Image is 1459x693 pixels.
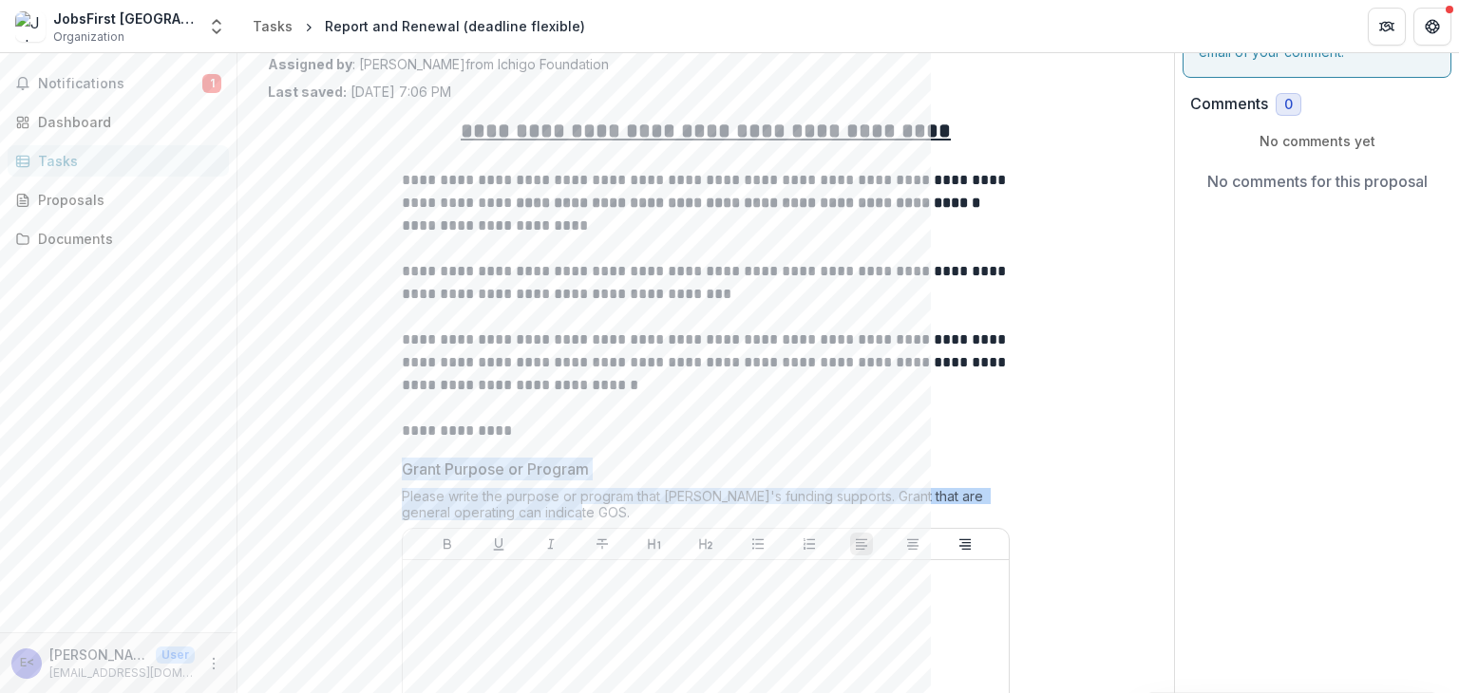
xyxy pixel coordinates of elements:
div: Proposals [38,190,214,210]
div: Tasks [253,16,293,36]
p: [PERSON_NAME] <[EMAIL_ADDRESS][DOMAIN_NAME]> [49,645,148,665]
button: Heading 1 [643,533,666,555]
p: User [156,646,195,664]
button: Heading 2 [694,533,717,555]
span: Notifications [38,76,202,92]
strong: Last saved: [268,84,347,100]
button: Align Right [954,533,976,555]
span: 1 [202,74,221,93]
div: JobsFirst [GEOGRAPHIC_DATA] [53,9,196,28]
button: Italicize [540,533,562,555]
div: Tasks [38,151,214,171]
div: Please write the purpose or program that [PERSON_NAME]'s funding supports. Grant that are general... [402,488,1010,528]
p: Grant Purpose or Program [402,458,589,480]
h2: Comments [1190,95,1268,113]
button: Open entity switcher [203,8,230,46]
button: Ordered List [798,533,821,555]
p: [EMAIL_ADDRESS][DOMAIN_NAME] [49,665,195,682]
a: Tasks [245,12,300,40]
a: Tasks [8,145,229,177]
p: : [PERSON_NAME] from Ichigo Foundation [268,54,1144,74]
button: Align Center [901,533,924,555]
button: Underline [487,533,510,555]
div: Dashboard [38,112,214,132]
button: Notifications1 [8,68,229,99]
span: 0 [1284,97,1293,113]
div: Documents [38,229,214,249]
a: Proposals [8,184,229,215]
a: Dashboard [8,106,229,138]
button: Align Left [850,533,873,555]
button: More [202,652,225,675]
strong: Assigned by [268,56,352,72]
button: Partners [1368,8,1406,46]
a: Documents [8,223,229,254]
p: No comments yet [1190,131,1444,151]
nav: breadcrumb [245,12,593,40]
p: [DATE] 7:06 PM [268,82,451,102]
button: Get Help [1413,8,1451,46]
img: JobsFirst NYC [15,11,46,42]
div: Report and Renewal (deadline flexible) [325,16,585,36]
button: Strike [591,533,614,555]
button: Bold [436,533,459,555]
button: Bullet List [747,533,769,555]
div: Evy Gonzalez <egonzalez@jobsfirstnyc.org> [20,657,34,669]
span: Organization [53,28,124,46]
p: No comments for this proposal [1207,170,1428,193]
